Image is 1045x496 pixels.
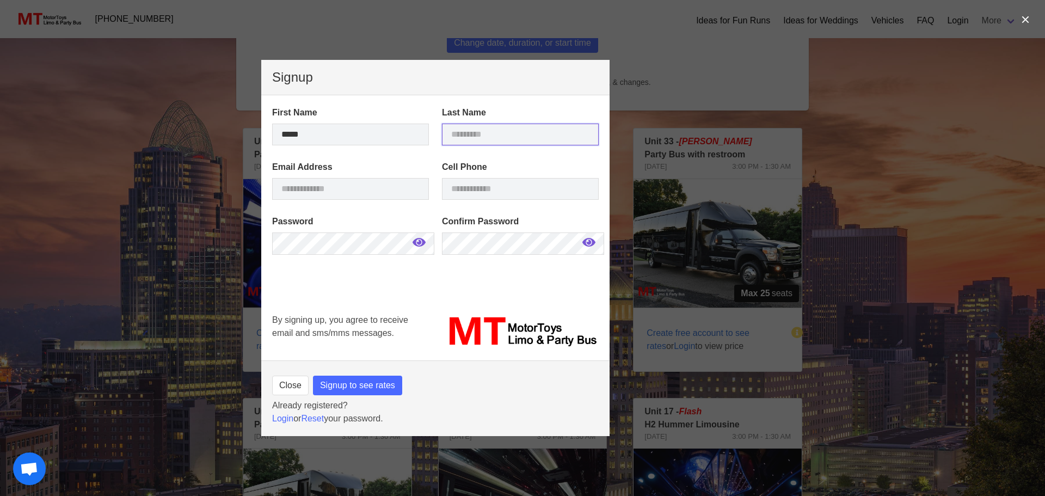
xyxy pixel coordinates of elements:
button: Close [272,376,309,395]
label: Confirm Password [442,215,599,228]
label: Email Address [272,161,429,174]
img: MT_logo_name.png [442,314,599,350]
label: Cell Phone [442,161,599,174]
span: Signup to see rates [320,379,395,392]
label: Password [272,215,429,228]
label: Last Name [442,106,599,119]
div: By signing up, you agree to receive email and sms/mms messages. [266,307,435,356]
button: Signup to see rates [313,376,402,395]
a: Reset [301,414,324,423]
label: First Name [272,106,429,119]
a: Login [272,414,293,423]
p: or your password. [272,412,599,425]
p: Signup [272,71,599,84]
div: Open chat [13,452,46,485]
p: Already registered? [272,399,599,412]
